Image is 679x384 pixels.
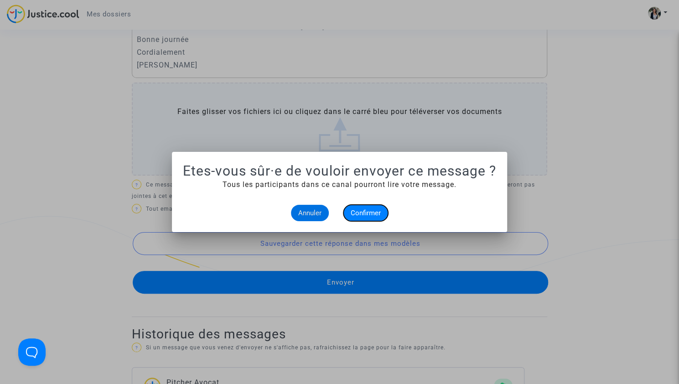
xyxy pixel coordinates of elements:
iframe: Help Scout Beacon - Open [18,338,46,366]
span: Tous les participants dans ce canal pourront lire votre message. [223,180,456,189]
span: Confirmer [351,209,381,217]
span: Annuler [298,209,321,217]
h1: Etes-vous sûr·e de vouloir envoyer ce message ? [183,163,496,179]
button: Confirmer [343,205,388,221]
button: Annuler [291,205,329,221]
